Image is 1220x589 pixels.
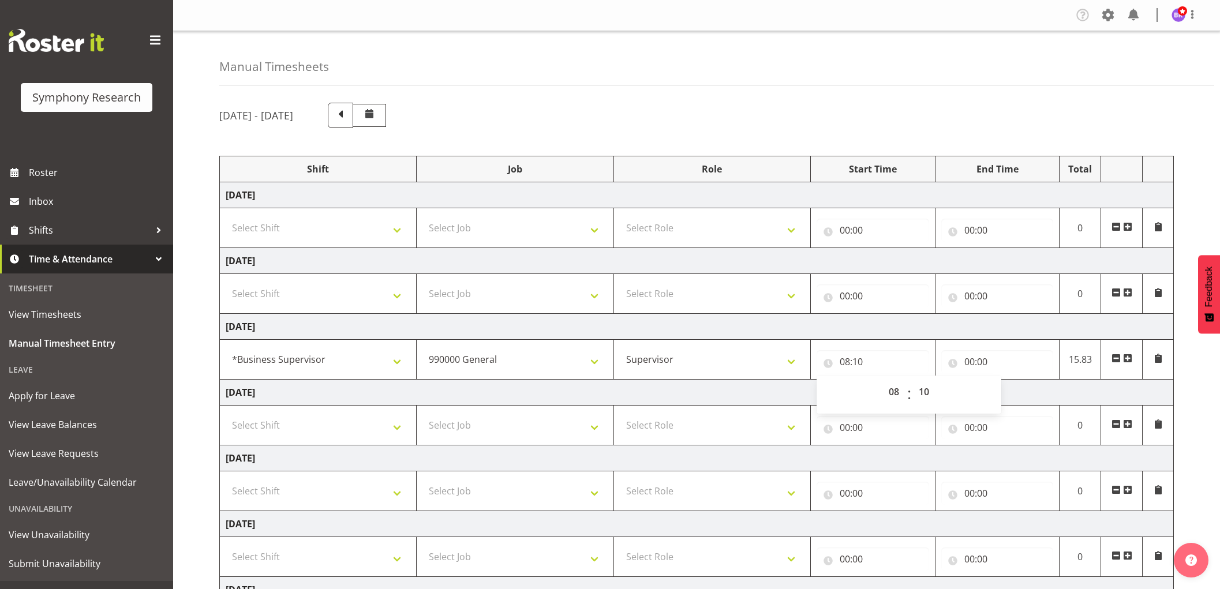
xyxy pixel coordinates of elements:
input: Click to select... [817,350,929,373]
h4: Manual Timesheets [219,60,329,73]
td: 0 [1060,274,1101,314]
span: Inbox [29,193,167,210]
td: 0 [1060,406,1101,445]
a: View Leave Balances [3,410,170,439]
span: View Leave Requests [9,445,164,462]
div: Timesheet [3,276,170,300]
input: Click to select... [817,482,929,505]
div: Shift [226,162,410,176]
h5: [DATE] - [DATE] [219,109,293,122]
div: Unavailability [3,497,170,520]
a: View Timesheets [3,300,170,329]
a: Apply for Leave [3,381,170,410]
input: Click to select... [817,547,929,571]
div: Start Time [817,162,929,176]
td: [DATE] [220,380,1174,406]
a: Leave/Unavailability Calendar [3,468,170,497]
a: View Leave Requests [3,439,170,468]
input: Click to select... [941,350,1054,373]
span: View Timesheets [9,306,164,323]
span: View Leave Balances [9,416,164,433]
td: 15.83 [1060,340,1101,380]
div: Total [1065,162,1095,176]
span: Leave/Unavailability Calendar [9,474,164,491]
td: [DATE] [220,511,1174,537]
img: bhavik-kanna1260.jpg [1172,8,1185,22]
td: [DATE] [220,445,1174,471]
span: View Unavailability [9,526,164,543]
img: Rosterit website logo [9,29,104,52]
span: Shifts [29,222,150,239]
input: Click to select... [941,482,1054,505]
input: Click to select... [941,547,1054,571]
div: End Time [941,162,1054,176]
span: Feedback [1204,267,1214,307]
div: Leave [3,358,170,381]
div: Job [422,162,607,176]
input: Click to select... [817,284,929,307]
input: Click to select... [817,219,929,242]
div: Symphony Research [32,89,141,106]
a: View Unavailability [3,520,170,549]
td: [DATE] [220,314,1174,340]
span: Time & Attendance [29,250,150,268]
img: help-xxl-2.png [1185,554,1197,566]
a: Submit Unavailability [3,549,170,578]
span: : [907,380,911,409]
td: 0 [1060,208,1101,248]
span: Apply for Leave [9,387,164,404]
input: Click to select... [941,284,1054,307]
span: Manual Timesheet Entry [9,335,164,352]
td: 0 [1060,537,1101,577]
td: 0 [1060,471,1101,511]
span: Submit Unavailability [9,555,164,572]
input: Click to select... [817,416,929,439]
td: [DATE] [220,182,1174,208]
div: Role [620,162,804,176]
input: Click to select... [941,416,1054,439]
td: [DATE] [220,248,1174,274]
span: Roster [29,164,167,181]
a: Manual Timesheet Entry [3,329,170,358]
input: Click to select... [941,219,1054,242]
button: Feedback - Show survey [1198,255,1220,333]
